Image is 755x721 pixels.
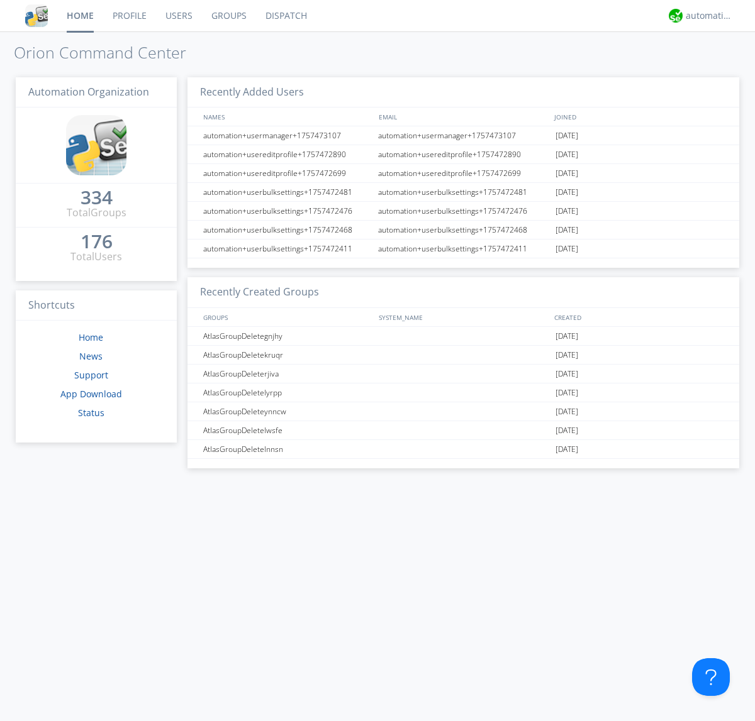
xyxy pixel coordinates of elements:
[70,250,122,264] div: Total Users
[376,107,551,126] div: EMAIL
[200,183,374,201] div: automation+userbulksettings+1757472481
[187,327,739,346] a: AtlasGroupDeletegnjhy[DATE]
[556,183,578,202] span: [DATE]
[376,308,551,326] div: SYSTEM_NAME
[187,402,739,421] a: AtlasGroupDeleteynncw[DATE]
[187,383,739,402] a: AtlasGroupDeletelyrpp[DATE]
[187,202,739,221] a: automation+userbulksettings+1757472476automation+userbulksettings+1757472476[DATE]
[16,290,177,321] h3: Shortcuts
[67,206,126,220] div: Total Groups
[187,440,739,459] a: AtlasGroupDeletelnnsn[DATE]
[187,239,739,258] a: automation+userbulksettings+1757472411automation+userbulksettings+1757472411[DATE]
[79,350,103,362] a: News
[200,346,374,364] div: AtlasGroupDeletekruqr
[187,346,739,365] a: AtlasGroupDeletekruqr[DATE]
[200,383,374,402] div: AtlasGroupDeletelyrpp
[187,421,739,440] a: AtlasGroupDeletelwsfe[DATE]
[81,235,113,248] div: 176
[25,4,48,27] img: cddb5a64eb264b2086981ab96f4c1ba7
[187,145,739,164] a: automation+usereditprofile+1757472890automation+usereditprofile+1757472890[DATE]
[692,658,730,696] iframe: Toggle Customer Support
[375,126,552,145] div: automation+usermanager+1757473107
[556,327,578,346] span: [DATE]
[200,145,374,163] div: automation+usereditprofile+1757472890
[556,402,578,421] span: [DATE]
[556,440,578,459] span: [DATE]
[200,221,374,239] div: automation+userbulksettings+1757472468
[66,115,126,175] img: cddb5a64eb264b2086981ab96f4c1ba7
[200,421,374,439] div: AtlasGroupDeletelwsfe
[375,164,552,182] div: automation+usereditprofile+1757472699
[187,221,739,239] a: automation+userbulksettings+1757472468automation+userbulksettings+1757472468[DATE]
[556,202,578,221] span: [DATE]
[200,164,374,182] div: automation+usereditprofile+1757472699
[79,331,103,343] a: Home
[200,440,374,458] div: AtlasGroupDeletelnnsn
[551,308,727,326] div: CREATED
[556,145,578,164] span: [DATE]
[200,126,374,145] div: automation+usermanager+1757473107
[60,388,122,400] a: App Download
[81,235,113,250] a: 176
[375,221,552,239] div: automation+userbulksettings+1757472468
[187,277,739,308] h3: Recently Created Groups
[74,369,108,381] a: Support
[200,202,374,220] div: automation+userbulksettings+1757472476
[200,327,374,345] div: AtlasGroupDeletegnjhy
[200,402,374,421] div: AtlasGroupDeleteynncw
[556,421,578,440] span: [DATE]
[187,183,739,202] a: automation+userbulksettings+1757472481automation+userbulksettings+1757472481[DATE]
[375,239,552,258] div: automation+userbulksettings+1757472411
[200,239,374,258] div: automation+userbulksettings+1757472411
[187,164,739,183] a: automation+usereditprofile+1757472699automation+usereditprofile+1757472699[DATE]
[200,365,374,383] div: AtlasGroupDeleterjiva
[187,365,739,383] a: AtlasGroupDeleterjiva[DATE]
[375,183,552,201] div: automation+userbulksettings+1757472481
[81,191,113,204] div: 334
[375,202,552,220] div: automation+userbulksettings+1757472476
[556,126,578,145] span: [DATE]
[187,126,739,145] a: automation+usermanager+1757473107automation+usermanager+1757473107[DATE]
[556,383,578,402] span: [DATE]
[200,308,372,326] div: GROUPS
[556,239,578,258] span: [DATE]
[81,191,113,206] a: 334
[669,9,683,23] img: d2d01cd9b4174d08988066c6d424eccd
[686,9,733,22] div: automation+atlas
[375,145,552,163] div: automation+usereditprofile+1757472890
[28,85,149,99] span: Automation Organization
[78,407,104,419] a: Status
[556,365,578,383] span: [DATE]
[556,164,578,183] span: [DATE]
[556,221,578,239] span: [DATE]
[556,346,578,365] span: [DATE]
[187,77,739,108] h3: Recently Added Users
[200,107,372,126] div: NAMES
[551,107,727,126] div: JOINED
